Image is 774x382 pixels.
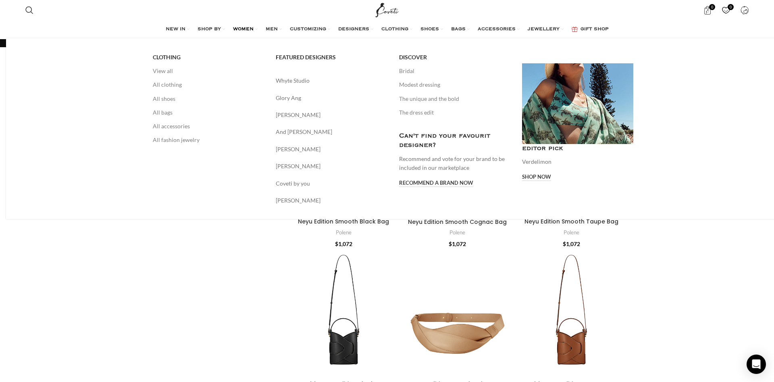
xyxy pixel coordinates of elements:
a: [PERSON_NAME] [276,145,387,154]
a: Search [21,2,37,18]
a: All clothing [153,78,264,92]
div: Main navigation [21,21,753,38]
span: CLOTHING [153,54,181,61]
a: Recommend a brand now [399,180,473,187]
a: CUSTOMIZING [290,21,330,38]
span: GIFT SHOP [580,26,609,33]
span: $ [563,240,566,247]
a: And [PERSON_NAME] [276,127,387,136]
a: Bridal [399,64,510,78]
span: FEATURED DESIGNERS [276,54,336,61]
a: Nodde Seau Edition Cognac Bag [516,249,627,376]
a: All fashion jewelry [153,133,264,147]
a: All bags [153,106,264,119]
a: SHOES [420,21,443,38]
h4: editor pick [522,144,633,153]
a: Neyu Edition Smooth Beige Bag [402,249,514,377]
a: GIFT SHOP [572,21,609,38]
a: Banner link [522,63,633,144]
h4: Can't find your favourit designer? [399,132,510,150]
span: $ [449,240,452,247]
bdi: 1,072 [335,240,352,247]
p: Verdelimon [522,157,633,166]
a: SHOP BY [198,21,225,38]
span: 0 [728,4,734,10]
span: DESIGNERS [338,26,369,33]
a: Polene [336,229,352,236]
span: CUSTOMIZING [290,26,326,33]
a: Polene [449,229,465,236]
a: BAGS [451,21,470,38]
a: CLOTHING [381,21,412,38]
a: Glory Ang [276,94,387,102]
p: Recommend and vote for your brand to be included in our marketplace [399,154,510,173]
a: JEWELLERY [528,21,564,38]
a: Shop now [522,174,551,181]
a: [PERSON_NAME] [276,111,387,119]
a: ACCESSORIES [478,21,520,38]
a: Neyu Edition Smooth Cognac Bag [408,218,507,226]
a: The dress edit [399,106,510,119]
a: All shoes [153,92,264,106]
span: DISCOVER [399,54,427,61]
span: WOMEN [233,26,254,33]
span: SHOP BY [198,26,221,33]
a: MEN [266,21,282,38]
a: Whyte Studio [276,76,387,85]
a: Nodde Seau Edition Black Bag [288,249,399,376]
a: 0 [699,2,716,18]
bdi: 1,072 [449,240,466,247]
a: DESIGNERS [338,21,373,38]
a: 0 [718,2,734,18]
a: View all [153,64,264,78]
span: NEW IN [166,26,185,33]
a: [PERSON_NAME] [276,162,387,171]
span: ACCESSORIES [478,26,516,33]
img: GiftBag [572,27,578,32]
a: Modest dressing [399,78,510,92]
a: Neyu Edition Smooth Black Bag [298,217,389,225]
bdi: 1,072 [563,240,580,247]
div: My Wishlist [718,2,734,18]
a: Polene [564,229,579,236]
a: All accessories [153,119,264,133]
span: JEWELLERY [528,26,560,33]
a: Site logo [374,6,401,13]
span: CLOTHING [381,26,408,33]
a: Neyu Edition Smooth Taupe Bag [524,217,618,225]
a: [PERSON_NAME] [276,196,387,205]
span: $ [335,240,338,247]
a: The unique and the bold [399,92,510,106]
span: BAGS [451,26,466,33]
a: WOMEN [233,21,258,38]
span: 0 [709,4,715,10]
a: NEW IN [166,21,189,38]
span: MEN [266,26,278,33]
span: SHOES [420,26,439,33]
a: Coveti by you [276,179,387,188]
div: Open Intercom Messenger [747,355,766,374]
